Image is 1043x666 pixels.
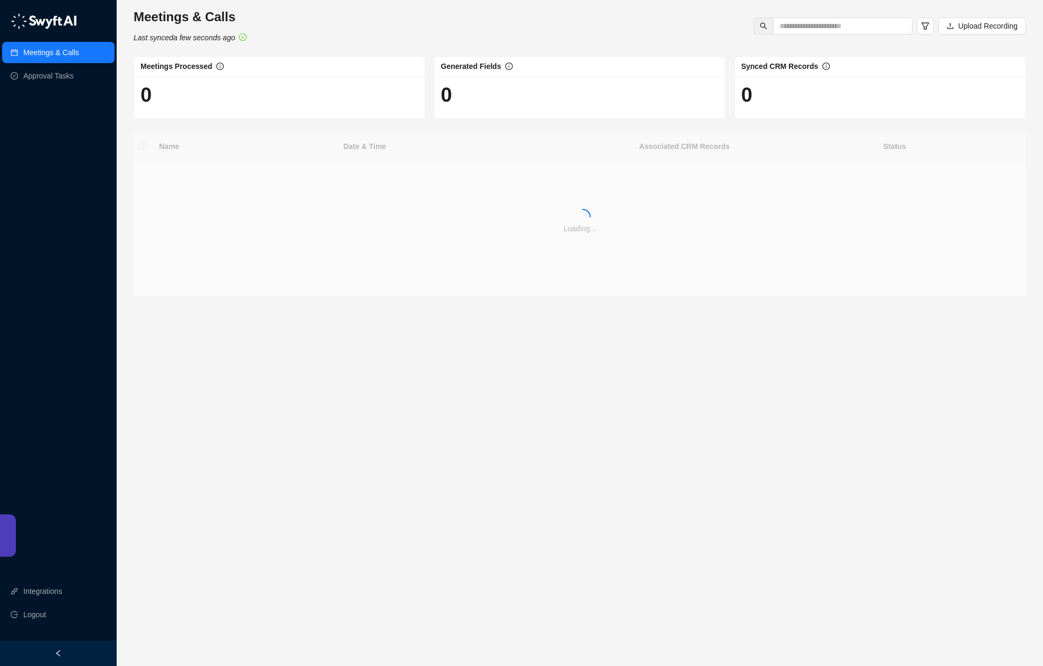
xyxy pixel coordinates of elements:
span: filter [921,22,930,30]
span: Synced CRM Records [741,62,818,71]
span: loading [572,206,593,227]
span: search [760,22,767,30]
span: check-circle [239,33,247,41]
span: Logout [23,604,46,625]
span: upload [946,22,954,30]
h1: 0 [741,83,1019,107]
span: Generated Fields [441,62,501,71]
span: info-circle [505,63,513,70]
i: Last synced a few seconds ago [134,33,235,42]
h1: 0 [441,83,718,107]
span: info-circle [216,63,224,70]
span: logout [11,611,18,618]
a: Approval Tasks [23,65,74,86]
a: Integrations [23,581,62,602]
span: left [55,650,62,657]
img: logo-05li4sbe.png [11,13,77,29]
span: Meetings Processed [141,62,212,71]
h1: 0 [141,83,418,107]
h3: Meetings & Calls [134,8,247,25]
button: Upload Recording [938,17,1026,34]
span: Upload Recording [958,20,1018,32]
a: Meetings & Calls [23,42,79,63]
span: info-circle [822,63,830,70]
